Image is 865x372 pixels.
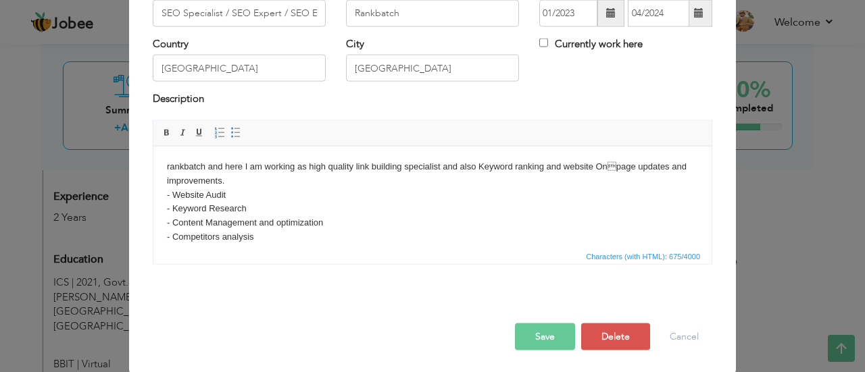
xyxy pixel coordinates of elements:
[153,146,712,247] iframe: Rich Text Editor, workEditor
[176,125,191,140] a: Italic
[159,125,174,140] a: Bold
[515,323,575,350] button: Save
[153,37,189,51] label: Country
[346,37,364,51] label: City
[192,125,207,140] a: Underline
[539,38,548,47] input: Currently work here
[581,323,650,350] button: Delete
[583,250,704,262] div: Statistics
[212,125,227,140] a: Insert/Remove Numbered List
[656,323,712,350] button: Cancel
[539,37,643,51] label: Currently work here
[583,250,703,262] span: Characters (with HTML): 675/4000
[153,92,204,106] label: Description
[14,14,545,266] body: rankbatch and here I am working as high quality link building specialist and also Keyword ranking...
[228,125,243,140] a: Insert/Remove Bulleted List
